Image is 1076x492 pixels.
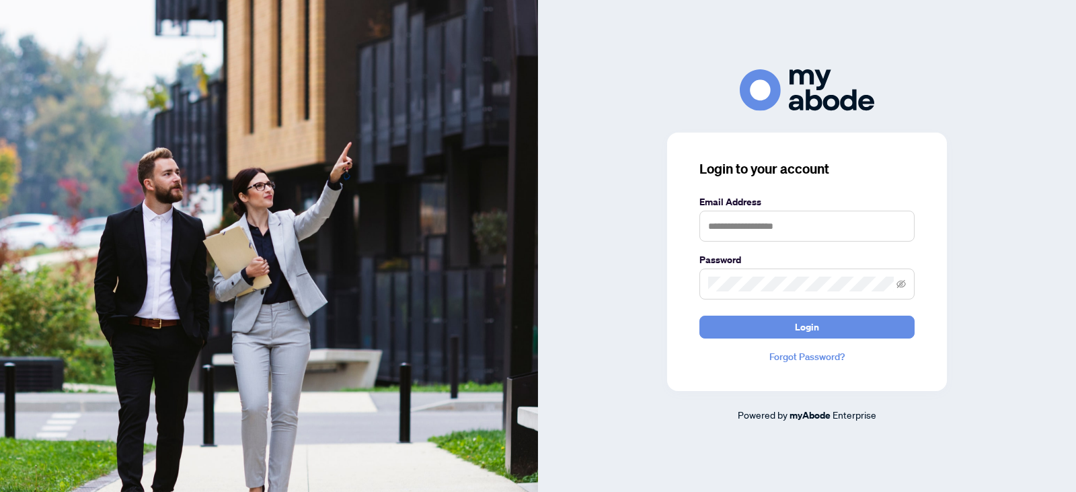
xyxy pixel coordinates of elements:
[795,316,819,338] span: Login
[699,252,915,267] label: Password
[833,409,876,421] span: Enterprise
[738,409,787,421] span: Powered by
[790,408,831,423] a: myAbode
[699,349,915,364] a: Forgot Password?
[699,316,915,339] button: Login
[740,69,874,110] img: ma-logo
[699,195,915,209] label: Email Address
[896,279,906,289] span: eye-invisible
[699,160,915,178] h3: Login to your account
